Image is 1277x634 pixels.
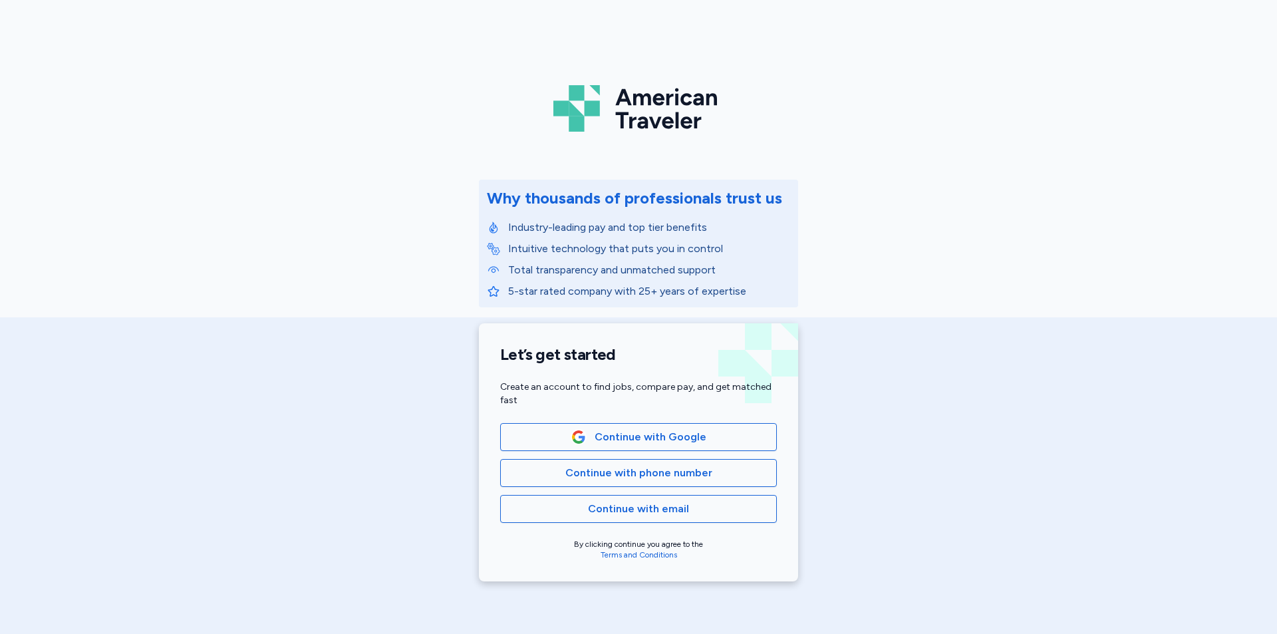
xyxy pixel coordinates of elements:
[588,501,689,517] span: Continue with email
[553,80,724,137] img: Logo
[487,188,782,209] div: Why thousands of professionals trust us
[565,465,712,481] span: Continue with phone number
[500,495,777,523] button: Continue with email
[508,283,790,299] p: 5-star rated company with 25+ years of expertise
[500,459,777,487] button: Continue with phone number
[571,430,586,444] img: Google Logo
[508,262,790,278] p: Total transparency and unmatched support
[508,241,790,257] p: Intuitive technology that puts you in control
[601,550,677,559] a: Terms and Conditions
[500,423,777,451] button: Google LogoContinue with Google
[508,220,790,236] p: Industry-leading pay and top tier benefits
[595,429,706,445] span: Continue with Google
[500,345,777,365] h1: Let’s get started
[500,381,777,407] div: Create an account to find jobs, compare pay, and get matched fast
[500,539,777,560] div: By clicking continue you agree to the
